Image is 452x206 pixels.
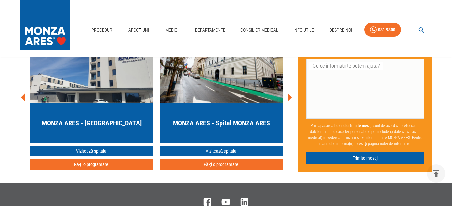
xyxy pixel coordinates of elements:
[192,23,228,37] a: Departamente
[160,23,283,143] a: MONZA ARES - Spital MONZA ARES
[306,152,424,164] button: Trimite mesaj
[364,23,401,37] a: 031 9300
[306,120,424,149] p: Prin apăsarea butonului , sunt de acord cu prelucrarea datelor mele cu caracter personal (ce pot ...
[161,23,183,37] a: Medici
[349,123,372,128] b: Trimite mesaj
[30,23,153,143] a: MONZA ARES - [GEOGRAPHIC_DATA]
[30,159,153,170] button: Fă-ți o programare!
[327,23,355,37] a: Despre Noi
[238,23,281,37] a: Consilier Medical
[30,23,153,103] img: MONZA ARES Bucuresti
[173,118,270,128] h5: MONZA ARES - Spital MONZA ARES
[160,146,283,157] a: Vizitează spitalul
[30,146,153,157] a: Vizitează spitalul
[126,23,152,37] a: Afecțiuni
[427,164,445,183] button: delete
[89,23,116,37] a: Proceduri
[291,23,317,37] a: Info Utile
[160,23,283,103] img: MONZA ARES Cluj-Napoca
[378,26,395,34] div: 031 9300
[42,118,142,128] h5: MONZA ARES - [GEOGRAPHIC_DATA]
[160,159,283,170] button: Fă-ți o programare!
